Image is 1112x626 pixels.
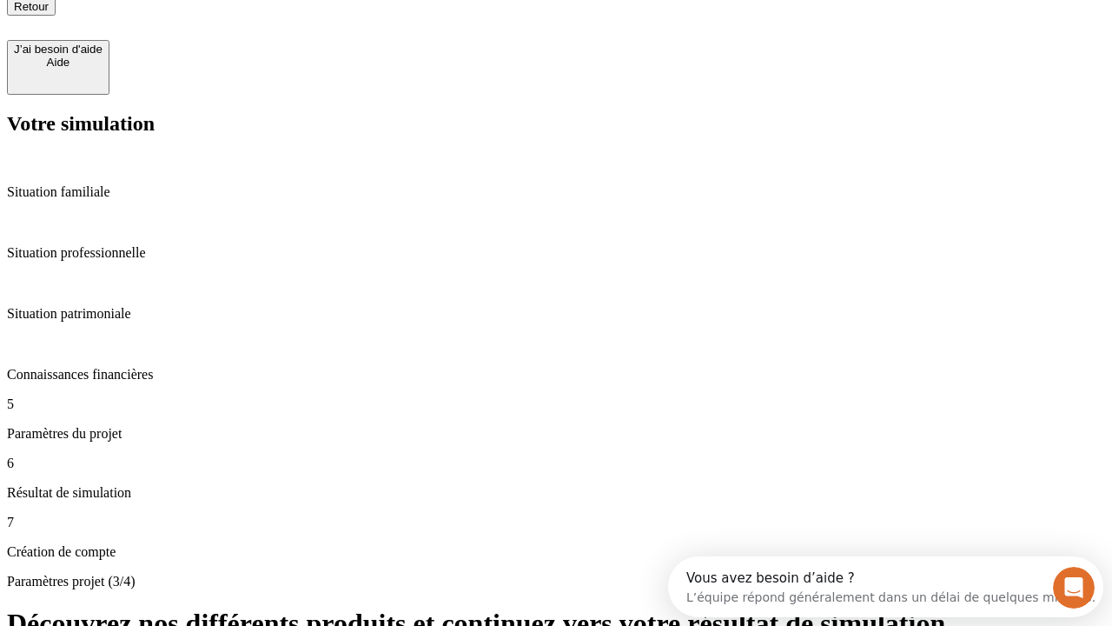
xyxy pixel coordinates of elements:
div: L’équipe répond généralement dans un délai de quelques minutes. [18,29,427,47]
div: Aide [14,56,103,69]
p: 5 [7,396,1105,412]
div: Vous avez besoin d’aide ? [18,15,427,29]
iframe: Intercom live chat [1053,567,1095,609]
p: Paramètres projet (3/4) [7,574,1105,589]
p: Situation familiale [7,184,1105,200]
p: 7 [7,515,1105,530]
h2: Votre simulation [7,112,1105,136]
p: Situation patrimoniale [7,306,1105,322]
p: Création de compte [7,544,1105,560]
div: J’ai besoin d'aide [14,43,103,56]
p: Résultat de simulation [7,485,1105,501]
p: Paramètres du projet [7,426,1105,442]
div: Ouvrir le Messenger Intercom [7,7,479,55]
p: 6 [7,456,1105,471]
p: Situation professionnelle [7,245,1105,261]
button: J’ai besoin d'aideAide [7,40,109,95]
iframe: Intercom live chat discovery launcher [668,556,1103,617]
p: Connaissances financières [7,367,1105,383]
